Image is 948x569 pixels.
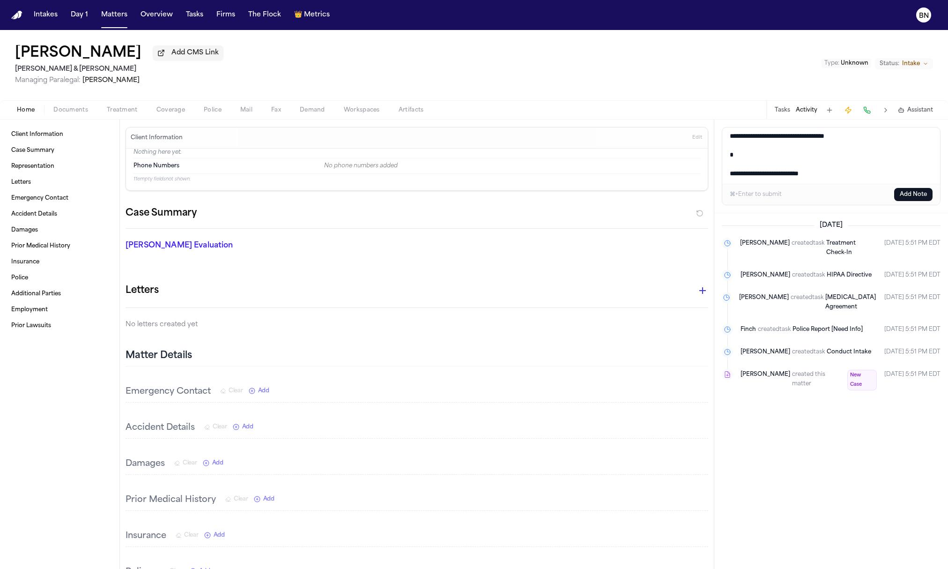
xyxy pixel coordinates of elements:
[7,318,112,333] a: Prior Lawsuits
[183,459,197,467] span: Clear
[82,77,140,84] span: [PERSON_NAME]
[229,387,243,395] span: Clear
[300,106,325,114] span: Demand
[30,7,61,23] button: Intakes
[244,7,285,23] button: The Flock
[7,255,112,270] a: Insurance
[907,106,933,114] span: Assistant
[758,325,791,334] span: created task
[827,349,871,355] span: Conduct Intake
[126,240,312,251] p: [PERSON_NAME] Evaluation
[7,207,112,222] a: Accident Details
[7,159,112,174] a: Representation
[792,270,825,280] span: created task
[792,325,863,334] a: Police Report [Need Info]
[792,347,825,357] span: created task
[126,319,708,330] p: No letters created yet
[822,59,871,68] button: Edit Type: Unknown
[842,104,855,117] button: Create Immediate Task
[212,459,223,467] span: Add
[7,302,112,317] a: Employment
[741,270,790,280] span: [PERSON_NAME]
[254,495,274,503] button: Add New
[792,239,824,257] span: created task
[814,221,848,230] span: [DATE]
[847,370,877,390] span: New Case
[792,327,863,332] span: Police Report [Need Info]
[184,532,199,539] span: Clear
[399,106,424,114] span: Artifacts
[126,457,165,471] h3: Damages
[176,532,199,539] button: Clear Insurance
[7,127,112,142] a: Client Information
[15,77,81,84] span: Managing Paralegal:
[126,283,159,298] h1: Letters
[203,459,223,467] button: Add New
[67,7,92,23] button: Day 1
[15,64,223,75] h2: [PERSON_NAME] & [PERSON_NAME]
[97,7,131,23] button: Matters
[7,143,112,158] a: Case Summary
[7,191,112,206] a: Emergency Contact
[263,495,274,503] span: Add
[11,11,22,20] a: Home
[7,239,112,254] a: Prior Medical History
[11,11,22,20] img: Finch Logo
[741,347,790,357] span: [PERSON_NAME]
[271,106,281,114] span: Fax
[692,135,702,141] span: Edit
[741,370,790,390] span: [PERSON_NAME]
[213,7,239,23] button: Firms
[15,45,141,62] h1: [PERSON_NAME]
[126,349,192,362] h2: Matter Details
[884,370,941,390] time: September 27, 2025 at 5:51 PM
[7,175,112,190] a: Letters
[240,106,252,114] span: Mail
[249,387,269,395] button: Add New
[204,532,225,539] button: Add New
[824,60,839,66] span: Type :
[225,495,248,503] button: Clear Prior Medical History
[902,60,920,67] span: Intake
[15,45,141,62] button: Edit matter name
[796,106,817,114] button: Activity
[17,106,35,114] span: Home
[894,188,933,201] button: Add Note
[740,239,790,257] span: [PERSON_NAME]
[213,423,227,431] span: Clear
[826,240,856,255] span: Treatment Check-In
[126,530,166,543] h3: Insurance
[741,325,756,334] span: Finch
[258,387,269,395] span: Add
[884,325,941,334] time: September 27, 2025 at 5:51 PM
[129,134,185,142] h3: Client Information
[792,370,845,390] span: created this matter
[107,106,138,114] span: Treatment
[730,191,782,198] div: ⌘+Enter to submit
[7,270,112,285] a: Police
[827,270,872,280] a: HIPAA Directive
[174,459,197,467] button: Clear Damages
[290,7,333,23] button: crownMetrics
[182,7,207,23] button: Tasks
[137,7,177,23] a: Overview
[791,293,823,312] span: created task
[826,239,877,257] a: Treatment Check-In
[171,48,219,58] span: Add CMS Link
[242,423,253,431] span: Add
[126,206,197,221] h2: Case Summary
[133,176,700,183] p: 11 empty fields not shown.
[884,270,941,280] time: September 27, 2025 at 5:51 PM
[7,223,112,238] a: Damages
[841,60,868,66] span: Unknown
[126,385,211,398] h3: Emergency Contact
[214,532,225,539] span: Add
[126,494,216,507] h3: Prior Medical History
[7,286,112,301] a: Additional Parties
